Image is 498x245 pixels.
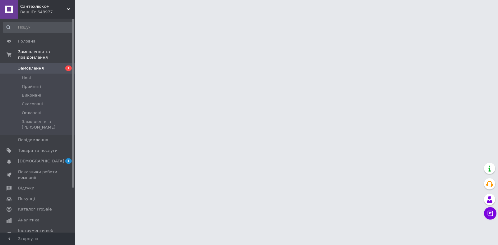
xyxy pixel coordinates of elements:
span: Повідомлення [18,137,48,143]
span: Замовлення та повідомлення [18,49,75,60]
span: Товари та послуги [18,148,58,153]
span: Показники роботи компанії [18,169,58,180]
div: Ваш ID: 648977 [20,9,75,15]
span: Замовлення з [PERSON_NAME] [22,119,73,130]
span: Скасовані [22,101,43,107]
span: [DEMOGRAPHIC_DATA] [18,158,64,164]
span: Головна [18,39,35,44]
span: Сантехлюкс+ [20,4,67,9]
span: Інструменти веб-майстра та SEO [18,228,58,239]
button: Чат з покупцем [484,207,496,220]
span: Аналітика [18,217,40,223]
span: Прийняті [22,84,41,89]
span: 1 [65,158,72,164]
span: Виконані [22,93,41,98]
span: Замовлення [18,66,44,71]
span: Відгуки [18,185,34,191]
span: Оплачені [22,110,41,116]
span: 1 [65,66,72,71]
span: Каталог ProSale [18,206,52,212]
span: Покупці [18,196,35,202]
input: Пошук [3,22,73,33]
span: Нові [22,75,31,81]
